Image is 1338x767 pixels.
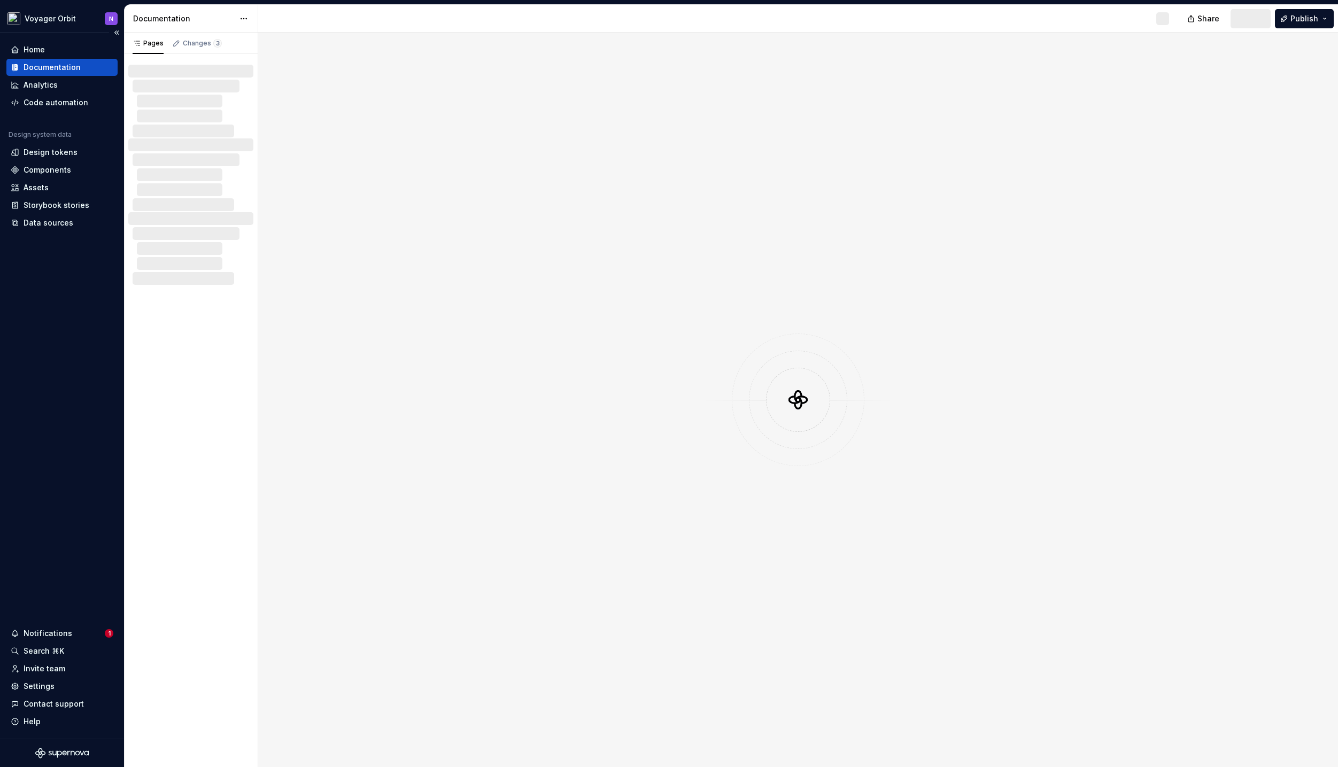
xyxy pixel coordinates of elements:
[24,97,88,108] div: Code automation
[6,713,118,730] button: Help
[6,660,118,677] a: Invite team
[25,13,76,24] div: Voyager Orbit
[133,39,164,48] div: Pages
[109,14,113,23] div: N
[6,678,118,695] a: Settings
[6,179,118,196] a: Assets
[2,7,122,30] button: Voyager OrbitN
[109,25,124,40] button: Collapse sidebar
[6,144,118,161] a: Design tokens
[24,200,89,211] div: Storybook stories
[24,80,58,90] div: Analytics
[6,214,118,231] a: Data sources
[6,41,118,58] a: Home
[35,748,89,758] svg: Supernova Logo
[24,44,45,55] div: Home
[24,646,64,656] div: Search ⌘K
[24,147,78,158] div: Design tokens
[24,62,81,73] div: Documentation
[24,628,72,639] div: Notifications
[1275,9,1334,28] button: Publish
[24,681,55,692] div: Settings
[1182,9,1226,28] button: Share
[9,130,72,139] div: Design system data
[213,39,222,48] span: 3
[24,182,49,193] div: Assets
[6,695,118,712] button: Contact support
[133,13,234,24] div: Documentation
[24,663,65,674] div: Invite team
[24,716,41,727] div: Help
[6,76,118,94] a: Analytics
[1290,13,1318,24] span: Publish
[6,642,118,660] button: Search ⌘K
[24,218,73,228] div: Data sources
[24,165,71,175] div: Components
[24,699,84,709] div: Contact support
[7,12,20,25] img: e5527c48-e7d1-4d25-8110-9641689f5e10.png
[1197,13,1219,24] span: Share
[6,161,118,179] a: Components
[6,197,118,214] a: Storybook stories
[6,59,118,76] a: Documentation
[6,625,118,642] button: Notifications1
[183,39,222,48] div: Changes
[6,94,118,111] a: Code automation
[105,629,113,638] span: 1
